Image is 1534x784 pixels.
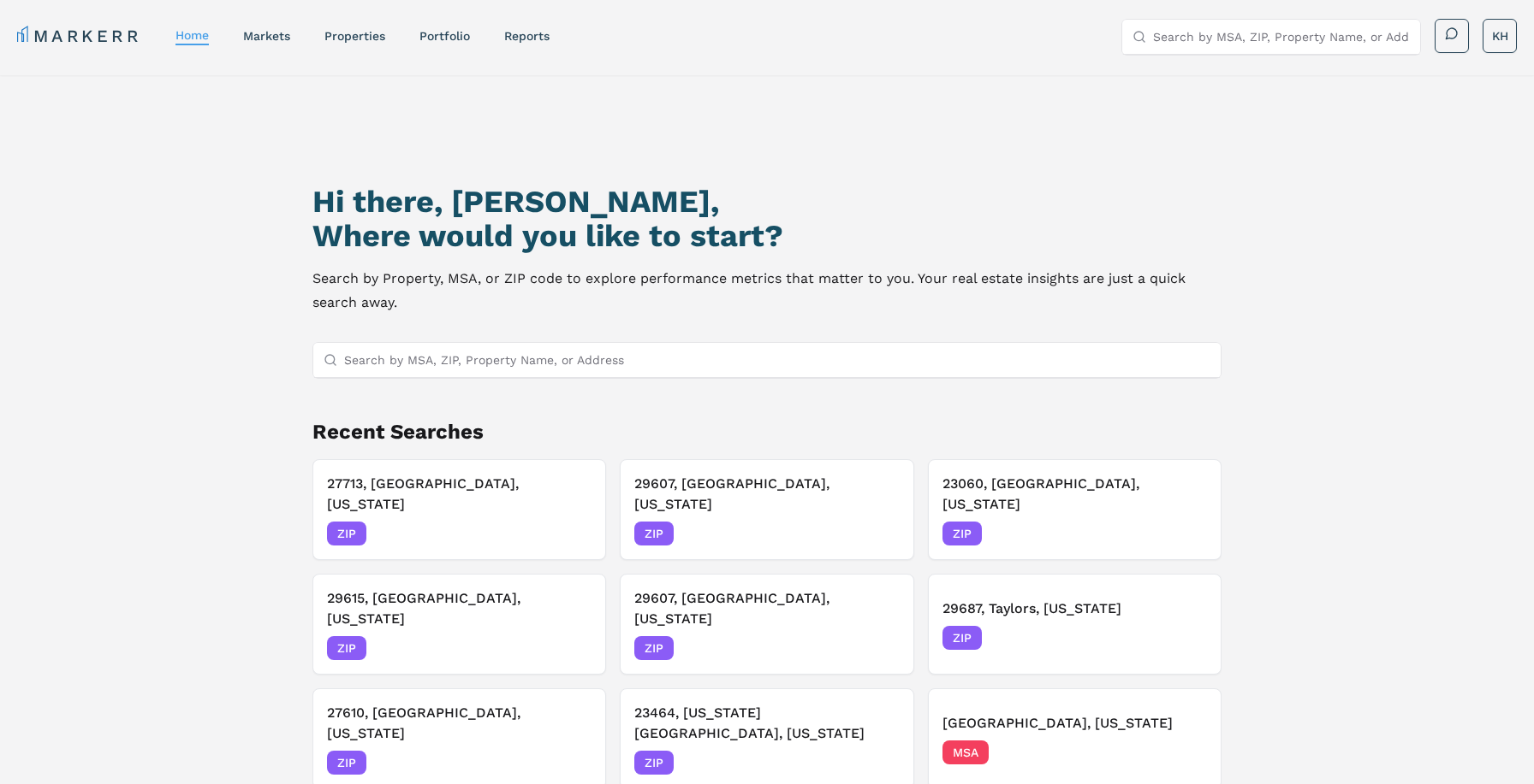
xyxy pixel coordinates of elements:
[324,29,385,43] a: properties
[327,751,366,775] span: ZIP
[312,267,1222,315] p: Search by Property, MSA, or ZIP code to explore performance metrics that matter to you. Your real...
[634,474,899,515] h3: 29607, [GEOGRAPHIC_DATA], [US_STATE]
[1492,27,1508,44] span: KH
[312,574,606,675] button: 29615, [GEOGRAPHIC_DATA], [US_STATE]ZIP[DATE]
[327,703,592,744] h3: 27610, [GEOGRAPHIC_DATA], [US_STATE]
[942,740,989,764] span: MSA
[327,474,592,515] h3: 27713, [GEOGRAPHIC_DATA], [US_STATE]
[553,754,592,771] span: [DATE]
[312,459,606,560] button: 27713, [GEOGRAPHIC_DATA], [US_STATE]ZIP[DATE]
[344,343,1210,377] input: Search by MSA, ZIP, Property Name, or Address
[312,185,1222,219] h1: Hi there, [PERSON_NAME],
[1168,744,1207,761] span: [DATE]
[634,703,899,744] h3: 23464, [US_STATE][GEOGRAPHIC_DATA], [US_STATE]
[1168,629,1207,646] span: [DATE]
[327,588,592,629] h3: 29615, [GEOGRAPHIC_DATA], [US_STATE]
[419,29,470,43] a: Portfolio
[243,29,290,43] a: markets
[634,751,674,775] span: ZIP
[17,24,141,48] a: MARKERR
[634,522,674,545] span: ZIP
[861,525,900,542] span: [DATE]
[634,588,899,629] h3: 29607, [GEOGRAPHIC_DATA], [US_STATE]
[312,418,1222,445] h2: Recent Searches
[620,459,913,560] button: 29607, [GEOGRAPHIC_DATA], [US_STATE]ZIP[DATE]
[634,636,674,660] span: ZIP
[327,636,366,660] span: ZIP
[928,574,1222,675] button: 29687, Taylors, [US_STATE]ZIP[DATE]
[942,626,982,650] span: ZIP
[928,459,1222,560] button: 23060, [GEOGRAPHIC_DATA], [US_STATE]ZIP[DATE]
[942,598,1207,619] h3: 29687, Taylors, [US_STATE]
[942,522,982,545] span: ZIP
[1483,19,1517,53] button: KH
[1168,525,1207,542] span: [DATE]
[504,29,550,43] a: reports
[861,754,900,771] span: [DATE]
[553,640,592,657] span: [DATE]
[942,713,1207,734] h3: [GEOGRAPHIC_DATA], [US_STATE]
[1153,20,1410,54] input: Search by MSA, ZIP, Property Name, or Address
[861,640,900,657] span: [DATE]
[175,28,209,42] a: home
[327,522,366,545] span: ZIP
[312,219,1222,253] h2: Where would you like to start?
[620,574,913,675] button: 29607, [GEOGRAPHIC_DATA], [US_STATE]ZIP[DATE]
[553,525,592,542] span: [DATE]
[942,474,1207,515] h3: 23060, [GEOGRAPHIC_DATA], [US_STATE]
